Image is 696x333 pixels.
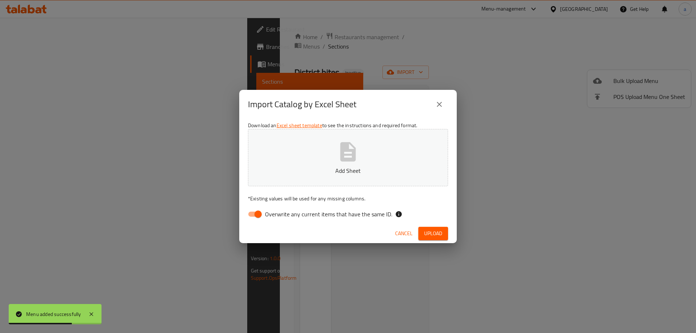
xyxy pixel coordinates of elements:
[248,129,448,186] button: Add Sheet
[248,195,448,202] p: Existing values will be used for any missing columns.
[26,310,81,318] div: Menu added successfully
[395,211,402,218] svg: If the overwrite option isn't selected, then the items that match an existing ID will be ignored ...
[418,227,448,240] button: Upload
[259,166,437,175] p: Add Sheet
[239,119,457,224] div: Download an to see the instructions and required format.
[392,227,415,240] button: Cancel
[265,210,392,218] span: Overwrite any current items that have the same ID.
[395,229,413,238] span: Cancel
[248,99,356,110] h2: Import Catalog by Excel Sheet
[424,229,442,238] span: Upload
[277,121,322,130] a: Excel sheet template
[431,96,448,113] button: close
